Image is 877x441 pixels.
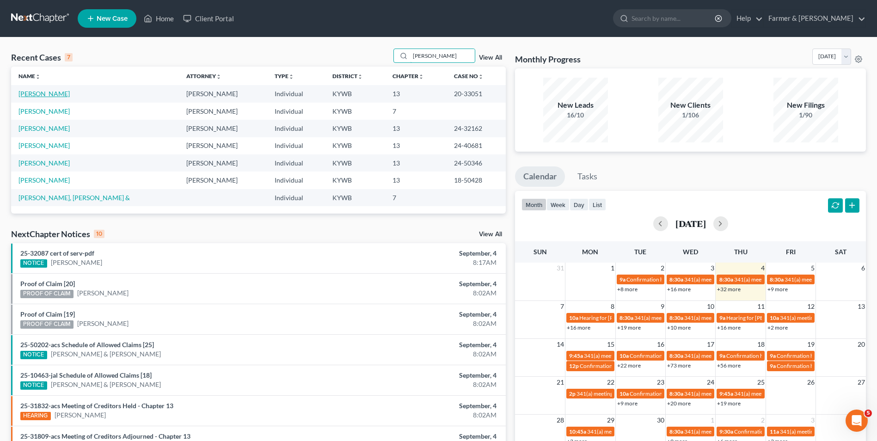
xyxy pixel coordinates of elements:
[684,390,773,397] span: 341(a) meeting for [PERSON_NAME]
[344,401,497,410] div: September, 4
[20,371,152,379] a: 25-10463-jal Schedule of Allowed Claims [18]
[569,166,606,187] a: Tasks
[634,314,773,321] span: 341(a) meeting for [PERSON_NAME] & [PERSON_NAME]
[543,100,608,110] div: New Leads
[447,85,506,102] td: 20-33051
[344,279,497,288] div: September, 4
[717,400,741,407] a: +19 more
[617,324,641,331] a: +19 more
[617,362,641,369] a: +22 more
[20,432,190,440] a: 25-31809-acs Meeting of Creditors Adjourned - Chapter 13
[767,286,788,293] a: +9 more
[18,107,70,115] a: [PERSON_NAME]
[610,301,615,312] span: 8
[179,103,267,120] td: [PERSON_NAME]
[569,390,576,397] span: 2p
[717,362,741,369] a: +56 more
[344,371,497,380] div: September, 4
[770,362,776,369] span: 9a
[325,154,385,171] td: KYWB
[325,189,385,206] td: KYWB
[810,415,816,426] span: 3
[569,428,586,435] span: 10:45a
[344,432,497,441] div: September, 4
[344,319,497,328] div: 8:02AM
[393,73,424,80] a: Chapterunfold_more
[669,352,683,359] span: 8:30a
[734,248,748,256] span: Thu
[20,310,75,318] a: Proof of Claim [19]
[521,198,546,211] button: month
[770,428,779,435] span: 11a
[734,390,823,397] span: 341(a) meeting for [PERSON_NAME]
[584,352,673,359] span: 341(a) meeting for [PERSON_NAME]
[267,103,325,120] td: Individual
[569,314,578,321] span: 10a
[267,171,325,189] td: Individual
[617,400,638,407] a: +9 more
[719,352,725,359] span: 9a
[332,73,363,80] a: Districtunfold_more
[20,249,94,257] a: 25-32087 cert of serv-pdf
[385,154,447,171] td: 13
[570,198,589,211] button: day
[454,73,484,80] a: Case Nounfold_more
[267,154,325,171] td: Individual
[857,301,866,312] span: 13
[684,314,773,321] span: 341(a) meeting for [PERSON_NAME]
[447,120,506,137] td: 24-32162
[857,377,866,388] span: 27
[344,310,497,319] div: September, 4
[606,415,615,426] span: 29
[810,263,816,274] span: 5
[94,230,104,238] div: 10
[710,415,715,426] span: 1
[55,410,106,420] a: [PERSON_NAME]
[846,410,868,432] iframe: Intercom live chat
[385,171,447,189] td: 13
[764,10,865,27] a: Farmer & [PERSON_NAME]
[288,74,294,80] i: unfold_more
[669,390,683,397] span: 8:30a
[534,248,547,256] span: Sun
[617,286,638,293] a: +8 more
[630,390,735,397] span: Confirmation hearing for [PERSON_NAME]
[216,74,221,80] i: unfold_more
[51,258,102,267] a: [PERSON_NAME]
[20,381,47,390] div: NOTICE
[589,198,606,211] button: list
[667,286,691,293] a: +16 more
[344,410,497,420] div: 8:02AM
[734,428,839,435] span: Confirmation hearing for [PERSON_NAME]
[385,189,447,206] td: 7
[20,320,74,329] div: PROOF OF CLAIM
[325,137,385,154] td: KYWB
[11,52,73,63] div: Recent Cases
[760,415,766,426] span: 2
[478,74,484,80] i: unfold_more
[756,377,766,388] span: 25
[344,340,497,349] div: September, 4
[569,352,583,359] span: 9:45a
[630,352,735,359] span: Confirmation hearing for [PERSON_NAME]
[734,276,823,283] span: 341(a) meeting for [PERSON_NAME]
[139,10,178,27] a: Home
[770,352,776,359] span: 9a
[556,263,565,274] span: 31
[543,110,608,120] div: 16/10
[656,339,665,350] span: 16
[51,349,161,359] a: [PERSON_NAME] & [PERSON_NAME]
[385,85,447,102] td: 13
[556,339,565,350] span: 14
[770,276,784,283] span: 8:30a
[719,390,733,397] span: 9:45a
[11,228,104,239] div: NextChapter Notices
[385,103,447,120] td: 7
[683,248,698,256] span: Wed
[619,390,629,397] span: 10a
[447,154,506,171] td: 24-50346
[325,120,385,137] td: KYWB
[275,73,294,80] a: Typeunfold_more
[65,53,73,61] div: 7
[186,73,221,80] a: Attorneyunfold_more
